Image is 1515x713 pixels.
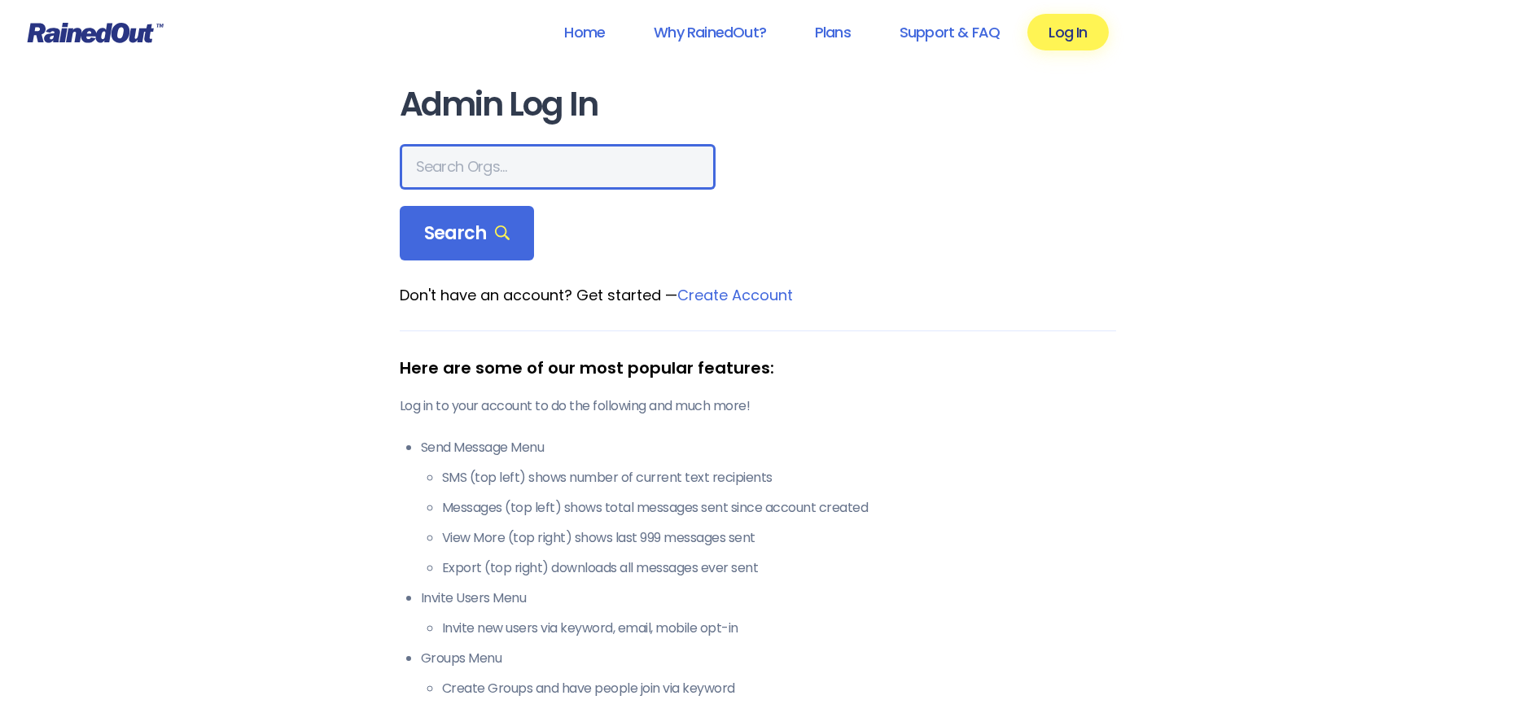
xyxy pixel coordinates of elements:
[442,679,1116,698] li: Create Groups and have people join via keyword
[543,14,626,50] a: Home
[424,222,510,245] span: Search
[442,558,1116,578] li: Export (top right) downloads all messages ever sent
[400,86,1116,123] h1: Admin Log In
[442,468,1116,488] li: SMS (top left) shows number of current text recipients
[878,14,1021,50] a: Support & FAQ
[400,396,1116,416] p: Log in to your account to do the following and much more!
[1027,14,1108,50] a: Log In
[677,285,793,305] a: Create Account
[421,438,1116,578] li: Send Message Menu
[400,144,716,190] input: Search Orgs…
[633,14,787,50] a: Why RainedOut?
[400,356,1116,380] div: Here are some of our most popular features:
[442,619,1116,638] li: Invite new users via keyword, email, mobile opt-in
[442,528,1116,548] li: View More (top right) shows last 999 messages sent
[400,206,535,261] div: Search
[442,498,1116,518] li: Messages (top left) shows total messages sent since account created
[794,14,872,50] a: Plans
[421,649,1116,698] li: Groups Menu
[421,588,1116,638] li: Invite Users Menu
